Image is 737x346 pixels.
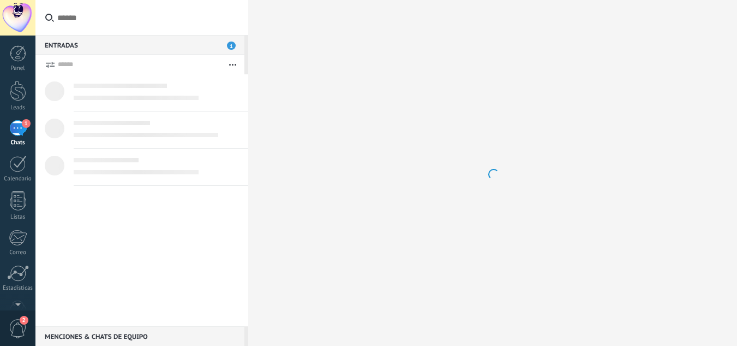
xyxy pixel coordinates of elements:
div: Menciones & Chats de equipo [35,326,244,346]
span: 2 [20,316,28,325]
button: Más [221,55,244,74]
div: Estadísticas [2,285,34,292]
span: 1 [227,42,236,50]
div: Panel [2,65,34,72]
div: Correo [2,249,34,256]
div: Leads [2,104,34,112]
div: Chats [2,139,34,146]
div: Entradas [35,35,244,55]
div: Calendario [2,175,34,183]
div: Listas [2,214,34,221]
span: 1 [22,119,31,128]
